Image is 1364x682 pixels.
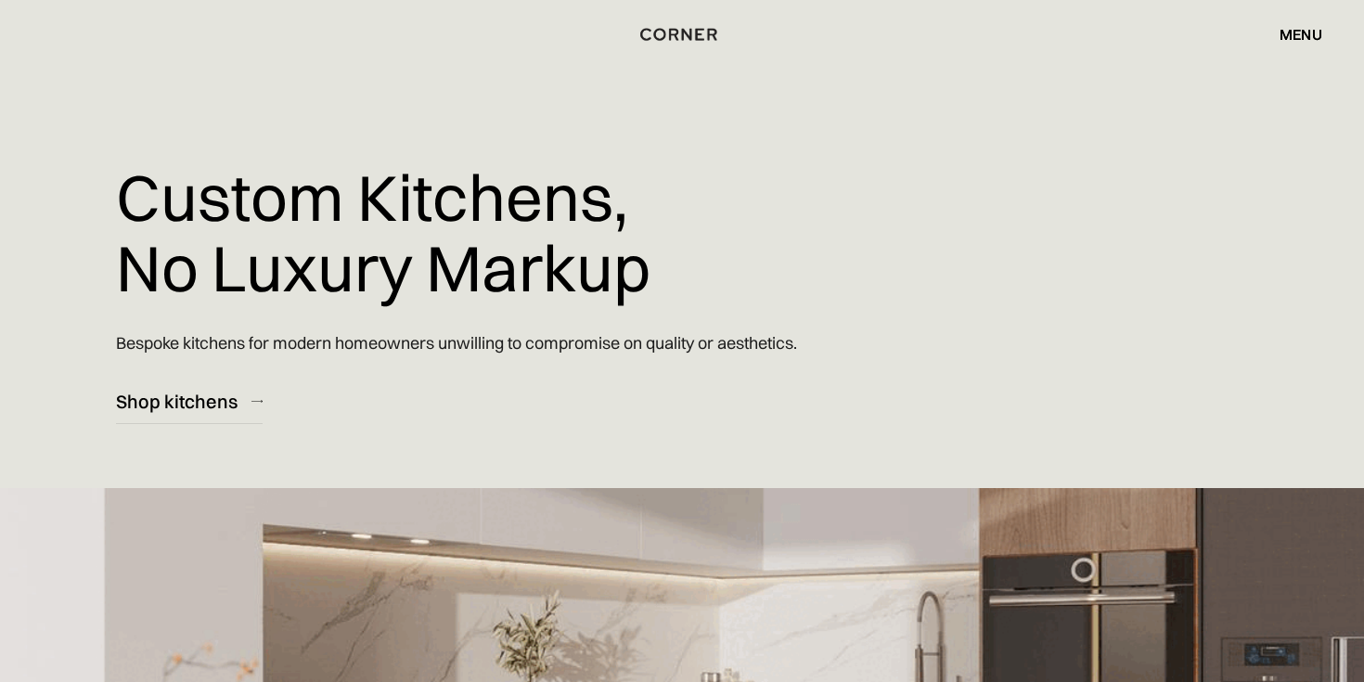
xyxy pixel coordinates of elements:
a: Shop kitchens [116,379,263,424]
div: Shop kitchens [116,389,238,414]
div: menu [1280,27,1322,42]
div: menu [1261,19,1322,50]
p: Bespoke kitchens for modern homeowners unwilling to compromise on quality or aesthetics. [116,316,797,369]
a: home [631,22,733,46]
h1: Custom Kitchens, No Luxury Markup [116,148,650,316]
